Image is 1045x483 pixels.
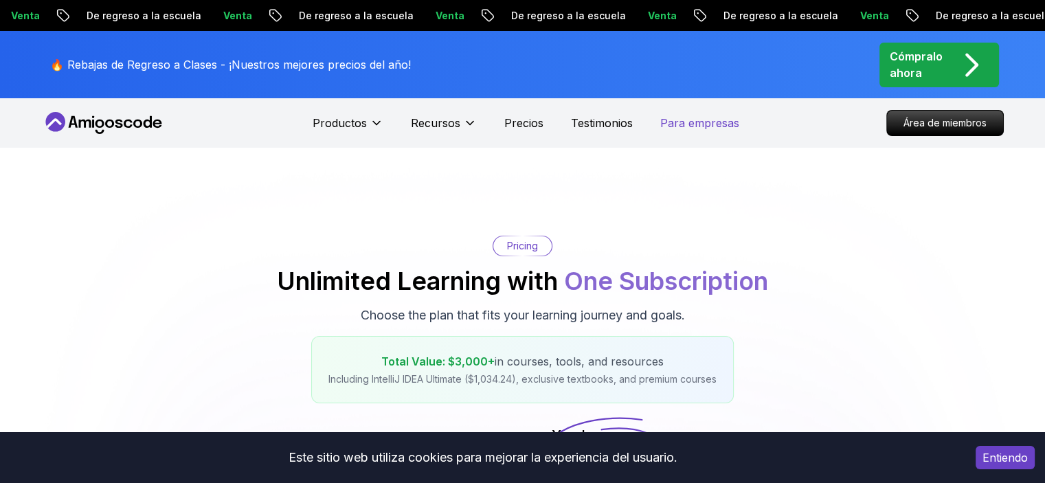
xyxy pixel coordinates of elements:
[11,10,40,21] font: Venta
[890,49,943,80] font: Cómpralo ahora
[507,239,538,253] p: Pricing
[903,117,987,128] font: Área de miembros
[313,116,367,130] font: Productos
[361,306,685,325] p: Choose the plan that fits your learning journey and goals.
[223,10,252,21] font: Venta
[504,116,543,130] font: Precios
[571,115,633,131] a: Testimonios
[648,10,677,21] font: Venta
[660,115,739,131] a: Para empresas
[328,353,717,370] p: in courses, tools, and resources
[511,10,626,21] font: De regreso a la escuela
[381,355,495,368] span: Total Value: $3,000+
[976,446,1035,469] button: Aceptar cookies
[277,267,768,295] h2: Unlimited Learning with
[299,10,414,21] font: De regreso a la escuela
[328,372,717,386] p: Including IntelliJ IDEA Ultimate ($1,034.24), exclusive textbooks, and premium courses
[886,110,1004,136] a: Área de miembros
[313,115,383,142] button: Productos
[411,115,477,142] button: Recursos
[436,10,464,21] font: Venta
[723,10,838,21] font: De regreso a la escuela
[411,116,460,130] font: Recursos
[87,10,201,21] font: De regreso a la escuela
[50,58,411,71] font: 🔥 Rebajas de Regreso a Clases - ¡Nuestros mejores precios del año!
[860,10,889,21] font: Venta
[289,450,677,464] font: Este sitio web utiliza cookies para mejorar la experiencia del usuario.
[982,451,1028,464] font: Entiendo
[660,116,739,130] font: Para empresas
[571,116,633,130] font: Testimonios
[504,115,543,131] a: Precios
[564,266,768,296] span: One Subscription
